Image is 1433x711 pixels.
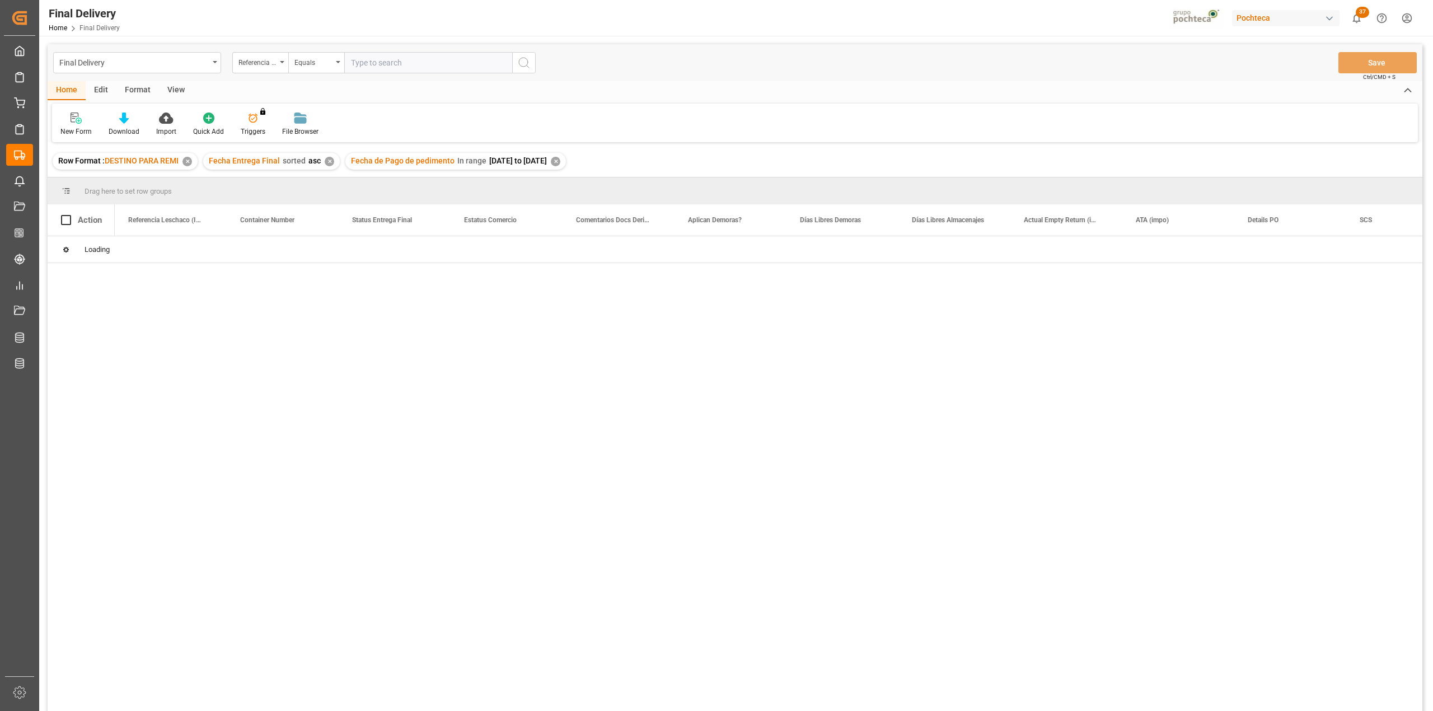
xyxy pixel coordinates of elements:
button: open menu [232,52,288,73]
span: Comentarios Docs Derived [576,216,651,224]
span: Estatus Comercio [464,216,517,224]
div: New Form [60,127,92,137]
span: Container Number [240,216,294,224]
span: Días Libres Almacenajes [912,216,984,224]
div: ✕ [325,157,334,166]
input: Type to search [344,52,512,73]
span: Loading [85,245,110,254]
span: sorted [283,156,306,165]
div: Final Delivery [59,55,209,69]
span: Días Libres Demoras [800,216,861,224]
div: Import [156,127,176,137]
span: [DATE] to [DATE] [489,156,547,165]
span: DESTINO PARA REMI [105,156,179,165]
span: Status Entrega Final [352,216,412,224]
button: Pochteca [1232,7,1344,29]
img: pochtecaImg.jpg_1689854062.jpg [1169,8,1225,28]
span: Actual Empty Return (impo) [1024,216,1099,224]
button: search button [512,52,536,73]
div: Referencia Leschaco (Impo) [238,55,277,68]
span: 37 [1356,7,1369,18]
button: open menu [53,52,221,73]
div: Format [116,81,159,100]
div: Action [78,215,102,225]
div: ✕ [182,157,192,166]
span: asc [308,156,321,165]
div: Download [109,127,139,137]
div: File Browser [282,127,319,137]
span: Referencia Leschaco (Impo) [128,216,203,224]
span: Fecha Entrega Final [209,156,280,165]
div: Pochteca [1232,10,1340,26]
span: Aplican Demoras? [688,216,742,224]
span: Details PO [1248,216,1279,224]
span: Row Format : [58,156,105,165]
button: open menu [288,52,344,73]
span: Ctrl/CMD + S [1363,73,1395,81]
button: Help Center [1369,6,1394,31]
span: ATA (impo) [1136,216,1169,224]
button: show 37 new notifications [1344,6,1369,31]
div: Final Delivery [49,5,120,22]
span: SCS [1360,216,1372,224]
div: Edit [86,81,116,100]
span: Drag here to set row groups [85,187,172,195]
a: Home [49,24,67,32]
span: In range [457,156,486,165]
div: Quick Add [193,127,224,137]
div: Home [48,81,86,100]
div: ✕ [551,157,560,166]
button: Save [1338,52,1417,73]
span: Fecha de Pago de pedimento [351,156,455,165]
div: View [159,81,193,100]
div: Equals [294,55,333,68]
